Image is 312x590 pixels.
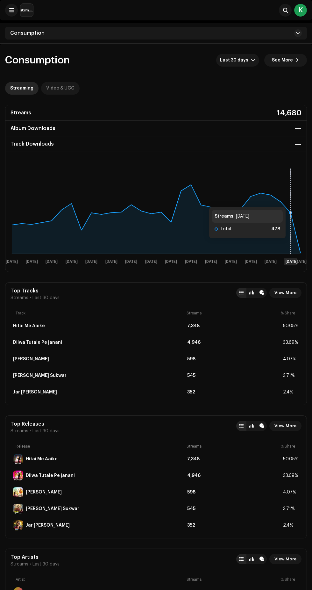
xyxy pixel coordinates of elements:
div: dropdown trigger [251,54,255,67]
div: 7,348 [187,457,280,462]
span: • [30,428,31,434]
div: 4.07% [283,356,299,362]
div: 352 [187,390,280,395]
span: View More [274,420,296,432]
div: Video & UGC [46,82,74,95]
div: 598 [187,356,280,362]
text: [DATE] [286,260,298,264]
span: Consumption [10,31,45,36]
text: [DATE] [265,260,277,264]
img: DECC9E5C-10E5-4222-BF85-05E27323D479 [13,471,23,481]
span: Streams [11,428,28,434]
text: [DATE] [6,260,18,264]
button: View More [269,288,301,298]
div: Dilwa Tutale Pe janani [26,473,75,478]
button: See More [264,54,307,67]
text: [DATE] [26,260,38,264]
span: View More [274,553,296,565]
div: 545 [187,373,280,378]
span: Last 30 days [220,54,251,67]
span: View More [274,286,296,299]
text: [DATE] [85,260,97,264]
img: EC1D2D3B-8520-414C-9CB2-E52733A1EC7D [13,520,23,530]
div: Maiya Bani Sukwar [13,373,67,378]
text: [DATE] [46,260,58,264]
text: [DATE] [205,260,217,264]
img: 000BB74D-37CE-4415-B06B-658991D456F1 [13,504,23,514]
span: Streams [11,562,28,567]
div: % Share [280,444,296,449]
button: View More [269,421,301,431]
div: Track Downloads [11,139,54,149]
div: % Share [280,311,296,316]
div: 545 [187,506,280,511]
span: Last 30 days [32,428,60,434]
text: [DATE] [294,260,307,264]
div: Streams [187,577,278,582]
div: 4.07% [283,490,299,495]
div: % Share [280,577,296,582]
div: Jar Jala Jiuwa [13,390,57,395]
text: [DATE] [225,260,237,264]
div: 4,946 [187,340,280,345]
div: 33.69% [283,473,299,478]
div: 352 [187,523,280,528]
span: • [30,562,31,567]
div: Top Releases [11,421,60,427]
div: 598 [187,490,280,495]
div: 4,946 [187,473,280,478]
div: K [294,4,307,17]
div: Hitai Me Aaike [13,323,45,328]
div: 7,348 [187,323,280,328]
span: Last 30 days [32,562,60,567]
div: Album Downloads [11,123,55,133]
span: Consumption [5,55,70,65]
div: — [294,123,301,133]
span: Last 30 days [32,295,60,300]
span: Streams [11,295,28,300]
div: Araji Kareli Karina [26,490,62,495]
div: 2.4% [283,523,299,528]
div: 3.71% [283,506,299,511]
div: Artist [16,577,184,582]
div: 33.69% [283,340,299,345]
div: Streams [187,444,278,449]
img: 408b884b-546b-4518-8448-1008f9c76b02 [20,4,33,17]
div: 2.4% [283,390,299,395]
text: [DATE] [125,260,137,264]
div: Release [16,444,184,449]
div: Jar Jala Jiuwa [26,523,70,528]
div: Streams [11,108,31,118]
div: Top Artists [11,554,60,560]
div: 3.71% [283,373,299,378]
text: [DATE] [245,260,257,264]
div: 50.05% [283,457,299,462]
span: See More [272,54,293,67]
img: F4D26383-F0E7-4B15-BBB7-4481C92F4F92 [13,454,23,464]
text: [DATE] [66,260,78,264]
div: Dilwa Tutale Pe janani [13,340,62,345]
div: Streams [187,311,278,316]
div: Maiya Bani Sukwar [26,506,79,511]
button: View More [269,554,301,564]
div: Araji Kareli Karina [13,356,49,362]
text: [DATE] [145,260,157,264]
div: 14,680 [277,108,301,118]
text: [DATE] [165,260,177,264]
text: [DATE] [185,260,197,264]
div: — [294,139,301,149]
div: 50.05% [283,323,299,328]
div: Top Tracks [11,288,60,294]
text: [DATE] [105,260,117,264]
div: Track [16,311,184,316]
img: 1EBE0678-F0D3-42EF-8488-53146B861482 [13,487,23,497]
span: • [30,295,31,300]
div: Hitai Me Aaike [26,457,58,462]
div: Streaming [10,82,33,95]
